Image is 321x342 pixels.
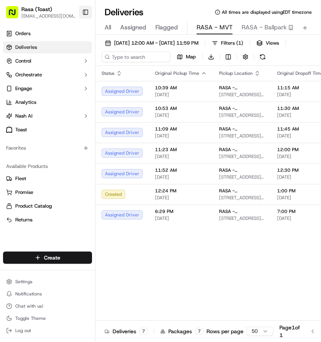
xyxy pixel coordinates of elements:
[34,81,105,87] div: We're available if you need us!
[21,13,76,19] button: [EMAIL_ADDRESS][DOMAIN_NAME]
[24,139,62,145] span: [PERSON_NAME]
[155,215,207,221] span: [DATE]
[24,118,62,124] span: [PERSON_NAME]
[120,23,146,32] span: Assigned
[105,327,148,335] div: Deliveries
[257,52,268,62] button: Refresh
[105,23,111,32] span: All
[3,69,92,81] button: Orchestrate
[68,139,83,145] span: [DATE]
[6,189,89,196] a: Promise
[219,215,265,221] span: [STREET_ADDRESS][US_STATE]
[219,208,265,215] span: RASA - [GEOGRAPHIC_DATA][PERSON_NAME]
[3,200,92,212] button: Product Catalog
[3,142,92,154] div: Favorites
[222,9,312,15] span: All times are displayed using EDT timezone
[16,73,30,87] img: 1724597045416-56b7ee45-8013-43a0-a6f9-03cb97ddad50
[15,175,26,182] span: Fleet
[15,99,36,106] span: Analytics
[15,71,42,78] span: Orchestrate
[155,23,178,32] span: Flagged
[15,189,33,196] span: Promise
[3,27,92,40] a: Orders
[102,52,170,62] input: Type to search
[15,315,46,321] span: Toggle Theme
[8,132,20,144] img: Jonathan Racinos
[3,96,92,108] a: Analytics
[3,325,92,336] button: Log out
[118,98,139,107] button: See all
[3,173,92,185] button: Fleet
[15,216,32,223] span: Returns
[219,174,265,180] span: [STREET_ADDRESS][US_STATE]
[15,85,32,92] span: Engage
[219,147,265,153] span: RASA - [GEOGRAPHIC_DATA][PERSON_NAME]
[219,195,265,201] span: [STREET_ADDRESS][US_STATE]
[54,189,92,195] a: Powered byPylon
[65,171,71,177] div: 💻
[3,41,92,53] a: Deliveries
[266,40,279,47] span: Views
[155,208,207,215] span: 6:29 PM
[208,38,247,48] button: Filters(1)
[3,214,92,226] button: Returns
[15,279,32,285] span: Settings
[44,254,60,261] span: Create
[15,113,32,119] span: Nash AI
[68,118,83,124] span: [DATE]
[3,82,92,95] button: Engage
[206,327,244,335] p: Rows per page
[219,133,265,139] span: [STREET_ADDRESS][US_STATE]
[3,313,92,324] button: Toggle Theme
[102,38,202,48] button: [DATE] 12:00 AM - [DATE] 11:59 PM
[105,6,144,18] h1: Deliveries
[173,52,199,62] button: Map
[236,40,243,47] span: ( 1 )
[155,105,207,111] span: 10:53 AM
[61,168,126,181] a: 💻API Documentation
[219,70,253,76] span: Pickup Location
[3,3,79,21] button: Rasa (Toast)[EMAIL_ADDRESS][DOMAIN_NAME]
[155,153,207,160] span: [DATE]
[242,23,287,32] span: RASA - Ballpark
[6,216,89,223] a: Returns
[15,126,27,133] span: Toast
[219,167,265,173] span: RASA - [GEOGRAPHIC_DATA][PERSON_NAME]
[219,85,265,91] span: RASA - [GEOGRAPHIC_DATA][PERSON_NAME]
[20,49,137,57] input: Got a question? Start typing here...
[139,328,148,335] div: 7
[221,40,243,47] span: Filters
[6,127,12,132] img: Toast logo
[15,171,58,178] span: Knowledge Base
[76,189,92,195] span: Pylon
[3,252,92,264] button: Create
[6,175,89,182] a: Fleet
[155,195,207,201] span: [DATE]
[279,324,300,339] div: Page 1 of 1
[21,5,52,13] button: Rasa (Toast)
[8,8,23,23] img: Nash
[15,44,37,51] span: Deliveries
[3,186,92,198] button: Promise
[155,167,207,173] span: 11:52 AM
[219,153,265,160] span: [STREET_ADDRESS][US_STATE]
[102,70,115,76] span: Status
[155,126,207,132] span: 11:09 AM
[8,111,20,123] img: Jonathan Racinos
[8,171,14,177] div: 📗
[63,118,66,124] span: •
[6,203,89,210] a: Product Catalog
[155,92,207,98] span: [DATE]
[63,139,66,145] span: •
[72,171,123,178] span: API Documentation
[8,31,139,43] p: Welcome 👋
[155,188,207,194] span: 12:24 PM
[155,147,207,153] span: 11:23 AM
[34,73,125,81] div: Start new chat
[114,40,198,47] span: [DATE] 12:00 AM - [DATE] 11:59 PM
[186,53,196,60] span: Map
[219,126,265,132] span: RASA - [GEOGRAPHIC_DATA][PERSON_NAME]
[155,133,207,139] span: [DATE]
